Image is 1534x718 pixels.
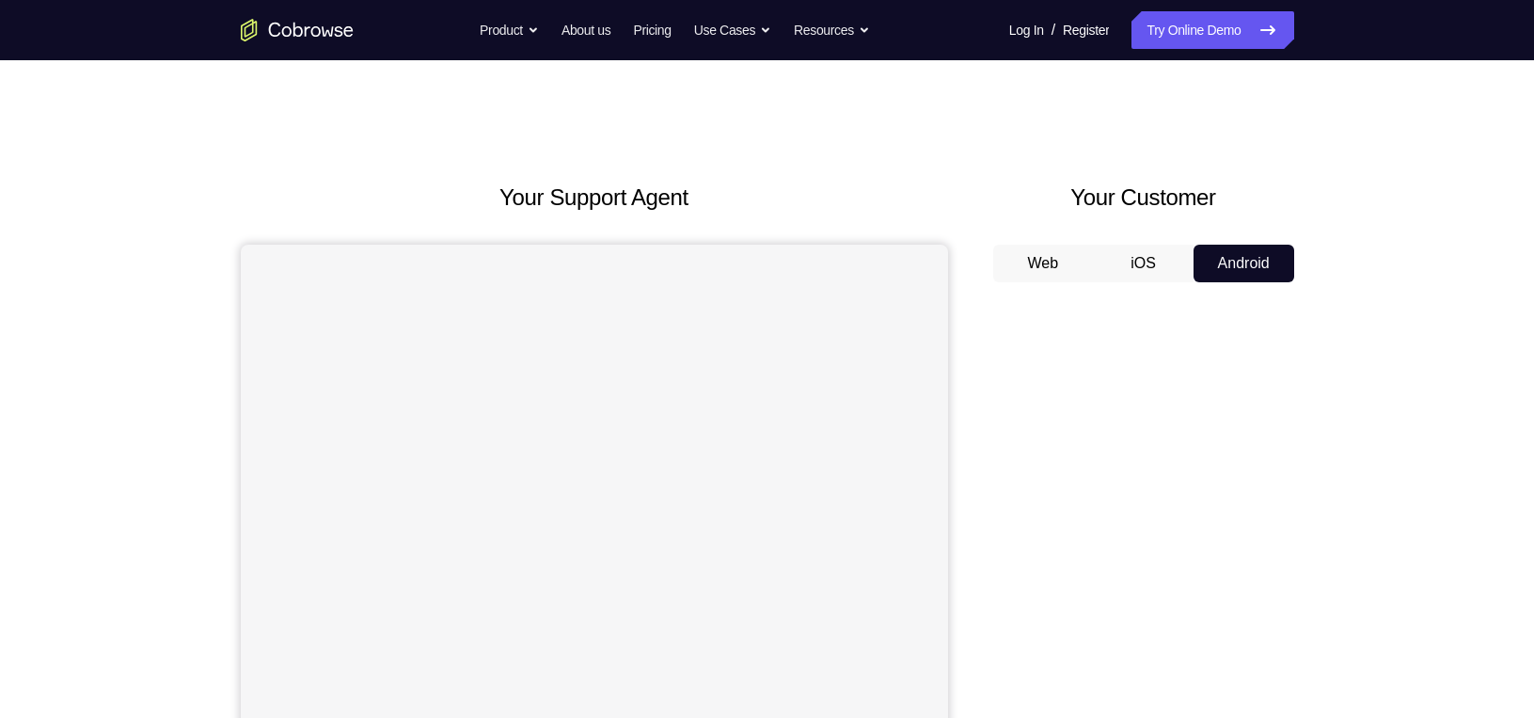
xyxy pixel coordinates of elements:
button: Android [1194,245,1294,282]
a: Try Online Demo [1131,11,1293,49]
button: Use Cases [694,11,771,49]
button: iOS [1093,245,1194,282]
button: Product [480,11,539,49]
h2: Your Support Agent [241,181,948,215]
h2: Your Customer [993,181,1294,215]
span: / [1052,19,1055,41]
a: About us [561,11,610,49]
button: Web [993,245,1094,282]
a: Go to the home page [241,19,354,41]
button: Resources [794,11,870,49]
a: Log In [1009,11,1044,49]
a: Register [1063,11,1109,49]
a: Pricing [633,11,671,49]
